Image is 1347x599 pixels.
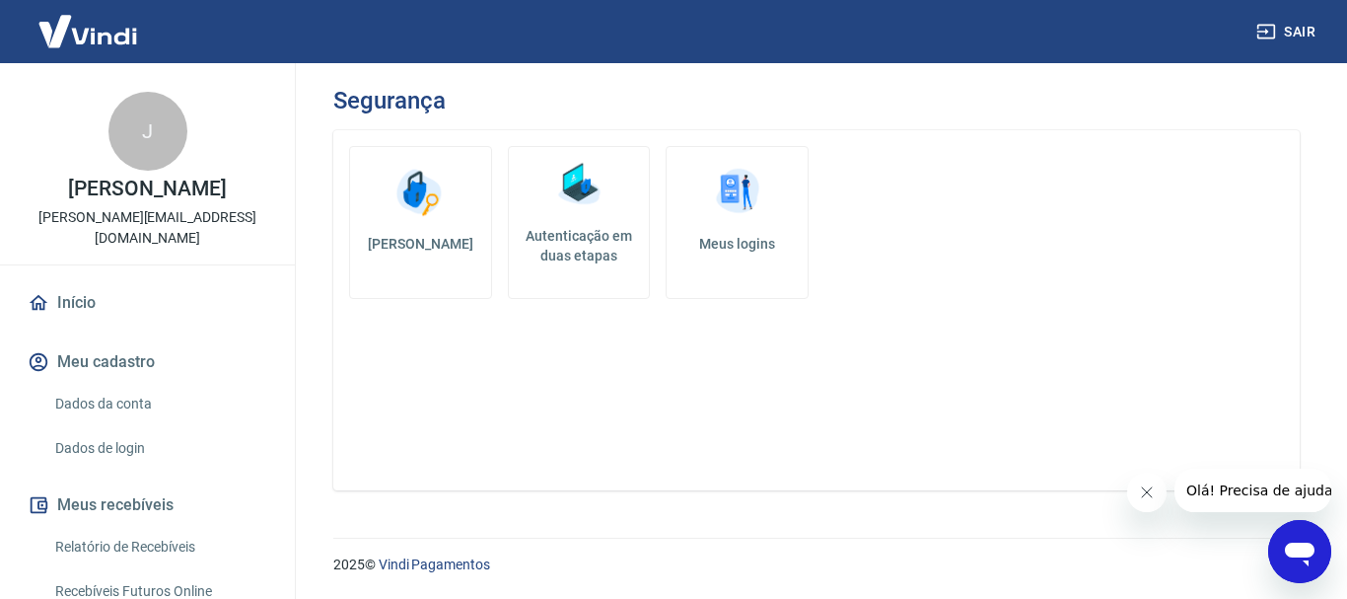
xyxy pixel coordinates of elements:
img: Alterar senha [390,163,450,222]
button: Meu cadastro [24,340,271,384]
button: Meus recebíveis [24,484,271,527]
h5: [PERSON_NAME] [366,234,475,254]
a: Autenticação em duas etapas [508,146,651,299]
button: Sair [1252,14,1323,50]
span: Olá! Precisa de ajuda? [12,14,166,30]
a: Dados de login [47,428,271,469]
img: Meus logins [708,163,767,222]
p: 2025 © [333,555,1300,575]
img: Vindi [24,1,152,61]
iframe: Fechar mensagem [1127,473,1167,512]
a: Dados da conta [47,384,271,424]
h5: Autenticação em duas etapas [517,226,642,265]
div: J [108,92,187,171]
p: [PERSON_NAME] [68,179,226,199]
p: [PERSON_NAME][EMAIL_ADDRESS][DOMAIN_NAME] [16,207,279,249]
a: Relatório de Recebíveis [47,527,271,567]
a: [PERSON_NAME] [349,146,492,299]
a: Meus logins [666,146,809,299]
img: Autenticação em duas etapas [549,155,608,214]
h3: Segurança [333,87,445,114]
h5: Meus logins [682,234,792,254]
iframe: Botão para abrir a janela de mensagens [1268,520,1331,583]
a: Vindi Pagamentos [379,557,490,572]
iframe: Mensagem da empresa [1174,469,1331,512]
a: Início [24,281,271,325]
